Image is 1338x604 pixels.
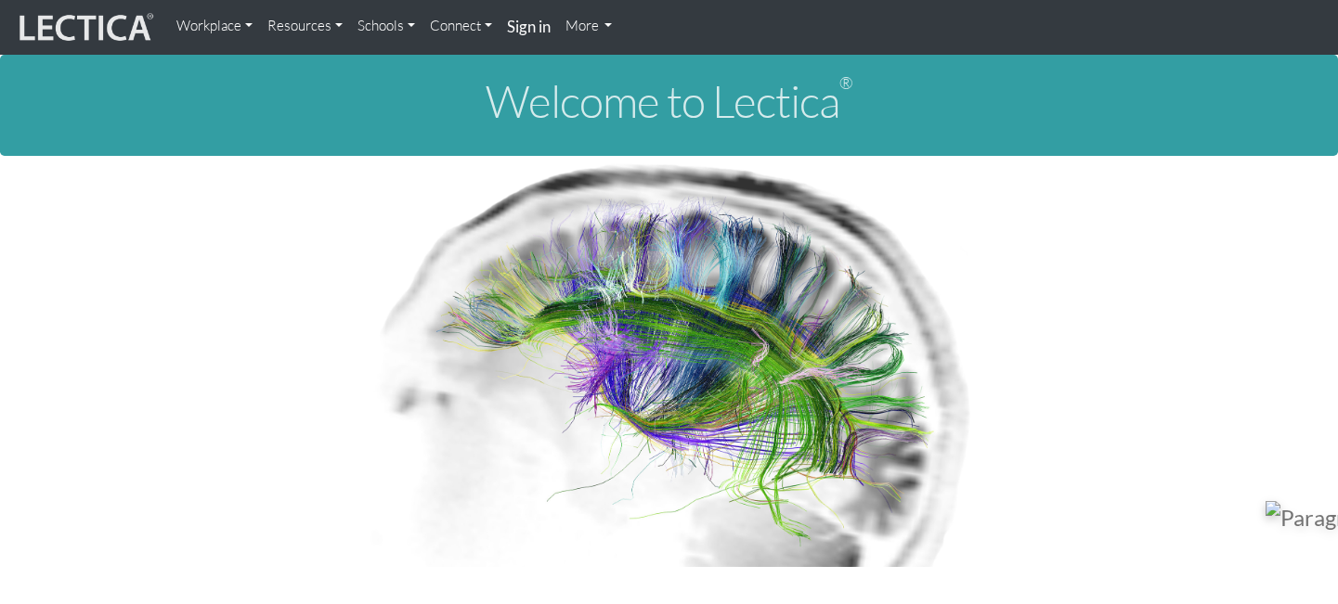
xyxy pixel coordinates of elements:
img: lecticalive [15,10,154,45]
a: Schools [350,7,422,45]
strong: Sign in [507,17,551,36]
sup: ® [839,72,852,93]
a: Connect [422,7,500,45]
a: Resources [260,7,350,45]
img: Human Connectome Project Image [360,156,979,568]
a: More [558,7,620,45]
h1: Welcome to Lectica [15,77,1323,126]
a: Workplace [169,7,260,45]
a: Sign in [500,7,558,47]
